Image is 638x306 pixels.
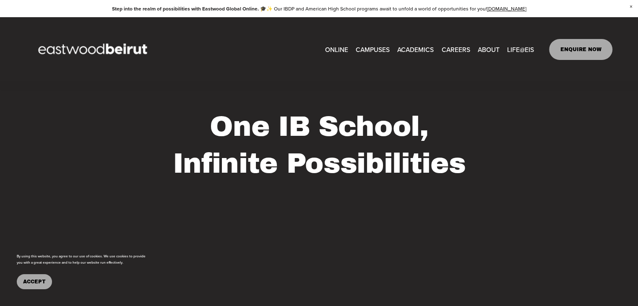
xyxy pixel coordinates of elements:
[478,44,500,55] span: ABOUT
[549,39,612,60] a: ENQUIRE NOW
[507,43,534,56] a: folder dropdown
[26,28,162,71] img: EastwoodIS Global Site
[356,43,390,56] a: folder dropdown
[23,279,46,285] span: Accept
[397,44,434,55] span: ACADEMICS
[8,245,159,298] section: Cookie banner
[356,44,390,55] span: CAMPUSES
[507,44,534,55] span: LIFE@EIS
[17,253,151,266] p: By using this website, you agree to our use of cookies. We use cookies to provide you with a grea...
[478,43,500,56] a: folder dropdown
[17,274,52,289] button: Accept
[75,108,563,182] h2: One IB School, Infinite Possibilities
[441,43,470,56] a: CAREERS
[487,5,526,12] a: [DOMAIN_NAME]
[397,43,434,56] a: folder dropdown
[325,43,348,56] a: ONLINE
